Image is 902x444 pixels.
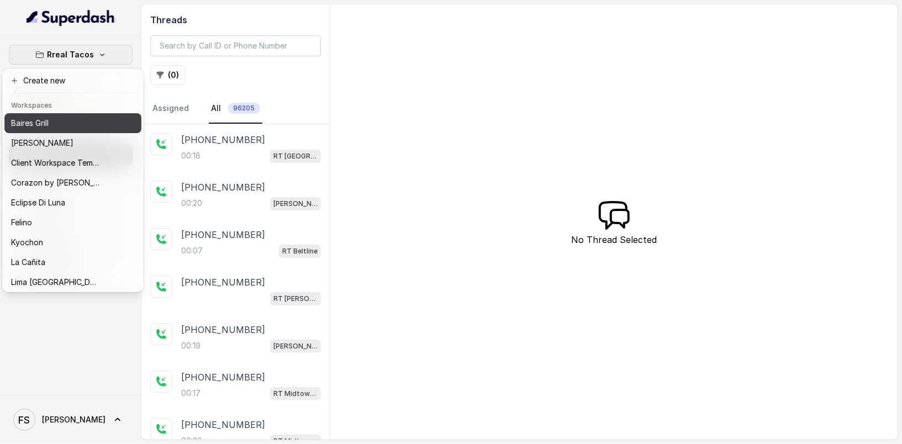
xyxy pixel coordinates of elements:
header: Workspaces [4,96,141,113]
p: [PERSON_NAME] [11,136,73,150]
p: Eclipse Di Luna [11,196,65,209]
p: La Cañita [11,256,45,269]
button: Rreal Tacos [9,45,133,65]
p: Kyochon [11,236,43,249]
p: Felino [11,216,32,229]
p: Baires Grill [11,117,49,130]
p: Corazon by [PERSON_NAME] [11,176,99,189]
p: Lima [GEOGRAPHIC_DATA] [11,276,99,289]
div: Rreal Tacos [2,68,144,292]
button: Create new [4,71,141,91]
p: Rreal Tacos [48,48,94,61]
p: Client Workspace Template [11,156,99,170]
